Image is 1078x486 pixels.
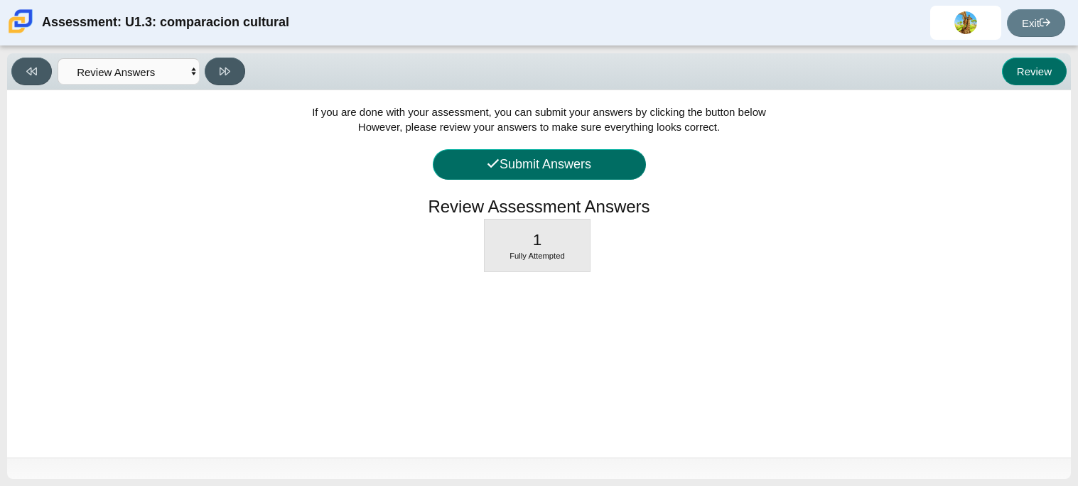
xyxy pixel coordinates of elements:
[6,6,36,36] img: Carmen School of Science & Technology
[312,106,766,133] span: If you are done with your assessment, you can submit your answers by clicking the button below Ho...
[510,252,565,260] span: Fully Attempted
[1007,9,1065,37] a: Exit
[1002,58,1067,85] button: Review
[42,6,289,40] div: Assessment: U1.3: comparacion cultural
[428,195,650,219] h1: Review Assessment Answers
[954,11,977,34] img: wenderly.buitragot.Wbm0Qg
[533,231,542,249] span: 1
[6,26,36,38] a: Carmen School of Science & Technology
[433,149,646,180] button: Submit Answers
